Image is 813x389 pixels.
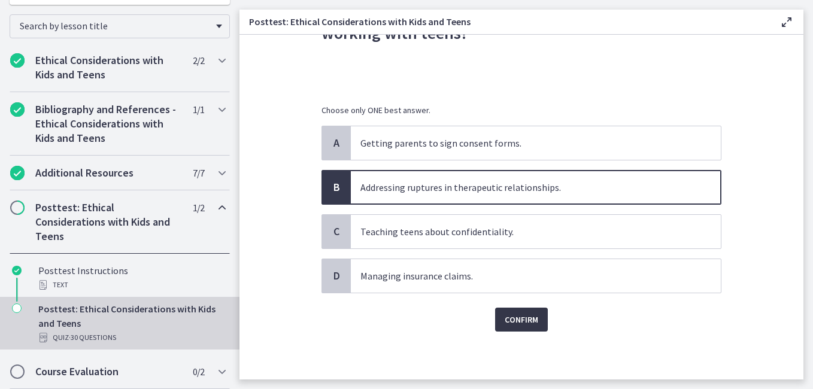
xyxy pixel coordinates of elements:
[38,278,225,292] div: Text
[10,53,25,68] i: Completed
[35,200,181,244] h2: Posttest: Ethical Considerations with Kids and Teens
[329,180,344,194] span: B
[360,136,687,150] p: Getting parents to sign consent forms.
[193,53,204,68] span: 2 / 2
[329,136,344,150] span: A
[321,104,721,116] p: Choose only ONE best answer.
[69,330,116,345] span: · 30 Questions
[10,14,230,38] div: Search by lesson title
[10,102,25,117] i: Completed
[35,53,181,82] h2: Ethical Considerations with Kids and Teens
[329,269,344,283] span: D
[38,302,225,345] div: Posttest: Ethical Considerations with Kids and Teens
[193,200,204,215] span: 1 / 2
[193,166,204,180] span: 7 / 7
[360,224,687,239] p: Teaching teens about confidentiality.
[38,330,225,345] div: Quiz
[35,166,181,180] h2: Additional Resources
[10,166,25,180] i: Completed
[495,308,548,332] button: Confirm
[360,180,687,194] p: Addressing ruptures in therapeutic relationships.
[329,224,344,239] span: C
[505,312,538,327] span: Confirm
[360,269,687,283] p: Managing insurance claims.
[35,102,181,145] h2: Bibliography and References - Ethical Considerations with Kids and Teens
[35,364,181,379] h2: Course Evaluation
[38,263,225,292] div: Posttest Instructions
[193,364,204,379] span: 0 / 2
[193,102,204,117] span: 1 / 1
[20,20,210,32] span: Search by lesson title
[12,266,22,275] i: Completed
[249,14,760,29] h3: Posttest: Ethical Considerations with Kids and Teens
